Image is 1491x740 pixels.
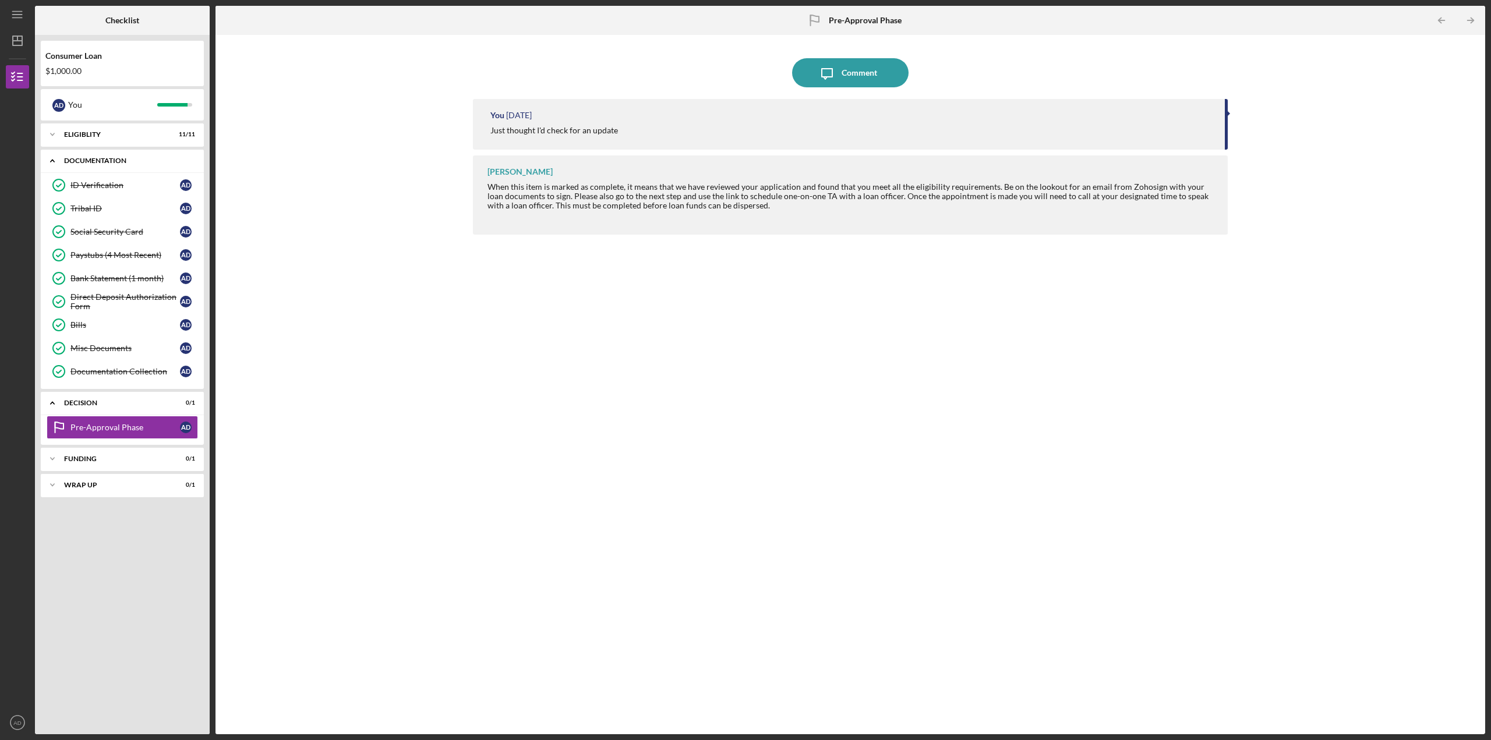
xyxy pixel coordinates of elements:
[47,360,198,383] a: Documentation CollectionAD
[180,422,192,433] div: A D
[47,337,198,360] a: Misc DocumentsAD
[47,197,198,220] a: Tribal IDAD
[70,292,180,311] div: Direct Deposit Authorization Form
[174,481,195,488] div: 0 / 1
[487,167,553,176] div: [PERSON_NAME]
[174,455,195,462] div: 0 / 1
[68,95,157,115] div: You
[47,416,198,439] a: Pre-Approval PhaseAD
[180,366,192,377] div: A D
[70,320,180,330] div: Bills
[45,51,199,61] div: Consumer Loan
[490,126,618,135] div: Just thought I'd check for an update
[490,111,504,120] div: You
[64,157,189,164] div: Documentation
[180,296,192,307] div: A D
[47,220,198,243] a: Social Security CardAD
[105,16,139,25] b: Checklist
[64,481,166,488] div: Wrap up
[180,226,192,238] div: A D
[180,179,192,191] div: A D
[52,99,65,112] div: A D
[829,16,902,25] b: Pre-Approval Phase
[64,399,166,406] div: Decision
[174,131,195,138] div: 11 / 11
[180,249,192,261] div: A D
[64,455,166,462] div: Funding
[180,319,192,331] div: A D
[47,290,198,313] a: Direct Deposit Authorization FormAD
[487,182,1216,219] div: When this item is marked as complete, it means that we have reviewed your application and found t...
[64,131,166,138] div: Eligiblity
[180,342,192,354] div: A D
[180,272,192,284] div: A D
[842,58,877,87] div: Comment
[6,711,29,734] button: AD
[47,313,198,337] a: BillsAD
[47,174,198,197] a: ID VerificationAD
[506,111,532,120] time: 2025-10-03 18:03
[47,243,198,267] a: Paystubs (4 Most Recent)AD
[174,399,195,406] div: 0 / 1
[70,204,180,213] div: Tribal ID
[70,423,180,432] div: Pre-Approval Phase
[70,250,180,260] div: Paystubs (4 Most Recent)
[180,203,192,214] div: A D
[47,267,198,290] a: Bank Statement (1 month)AD
[792,58,909,87] button: Comment
[70,367,180,376] div: Documentation Collection
[70,180,180,190] div: ID Verification
[13,720,21,726] text: AD
[70,274,180,283] div: Bank Statement (1 month)
[45,66,199,76] div: $1,000.00
[70,344,180,353] div: Misc Documents
[70,227,180,236] div: Social Security Card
